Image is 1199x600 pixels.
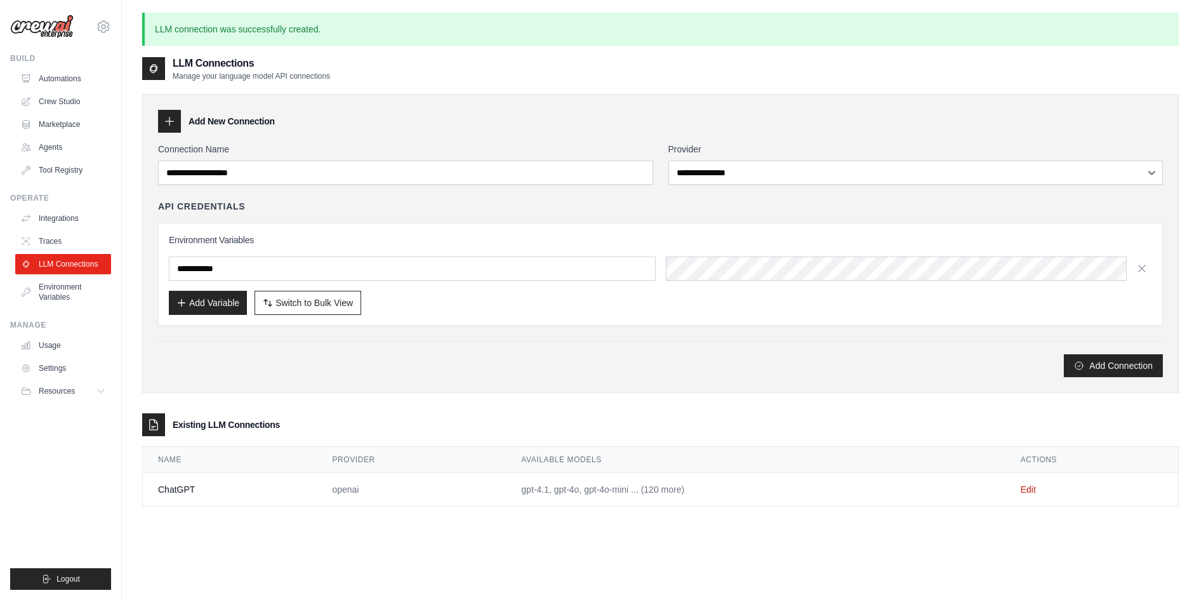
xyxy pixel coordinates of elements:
p: LLM connection was successfully created. [142,13,1179,46]
a: Integrations [15,208,111,229]
th: Name [143,447,317,473]
div: Operate [10,193,111,203]
span: Logout [56,574,80,584]
button: Add Connection [1064,354,1163,377]
label: Provider [668,143,1163,156]
a: Usage [15,335,111,356]
img: Logo [10,15,74,39]
span: Resources [39,386,75,396]
button: Switch to Bulk View [255,291,361,315]
div: Build [10,53,111,63]
h2: LLM Connections [173,56,330,71]
a: Agents [15,137,111,157]
p: Manage your language model API connections [173,71,330,81]
th: Available Models [506,447,1005,473]
a: Tool Registry [15,160,111,180]
div: Manage [10,320,111,330]
a: Edit [1021,484,1036,495]
button: Add Variable [169,291,247,315]
h3: Add New Connection [189,115,275,128]
a: Automations [15,69,111,89]
span: Switch to Bulk View [275,297,353,309]
a: Traces [15,231,111,251]
td: openai [317,473,506,507]
button: Logout [10,568,111,590]
a: LLM Connections [15,254,111,274]
a: Environment Variables [15,277,111,307]
button: Resources [15,381,111,401]
a: Crew Studio [15,91,111,112]
th: Actions [1005,447,1178,473]
label: Connection Name [158,143,653,156]
h3: Existing LLM Connections [173,418,280,431]
h3: Environment Variables [169,234,1152,246]
th: Provider [317,447,506,473]
a: Settings [15,358,111,378]
td: ChatGPT [143,473,317,507]
a: Marketplace [15,114,111,135]
td: gpt-4.1, gpt-4o, gpt-4o-mini ... (120 more) [506,473,1005,507]
h4: API Credentials [158,200,245,213]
